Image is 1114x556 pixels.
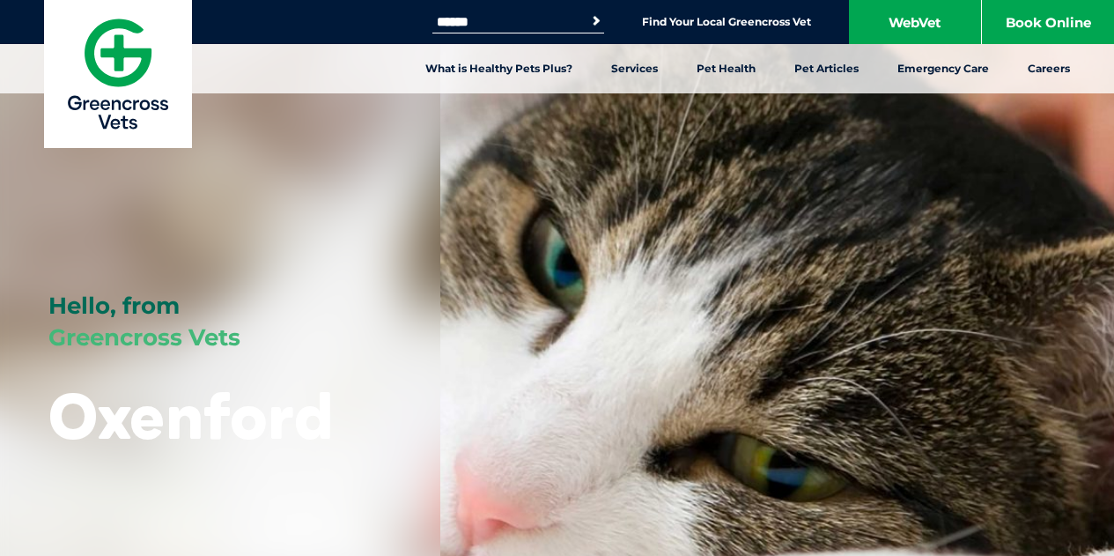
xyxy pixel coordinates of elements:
[592,44,677,93] a: Services
[642,15,811,29] a: Find Your Local Greencross Vet
[406,44,592,93] a: What is Healthy Pets Plus?
[1008,44,1089,93] a: Careers
[775,44,878,93] a: Pet Articles
[48,323,240,352] span: Greencross Vets
[878,44,1008,93] a: Emergency Care
[677,44,775,93] a: Pet Health
[48,381,333,450] h1: Oxenford
[587,12,605,30] button: Search
[48,292,180,320] span: Hello, from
